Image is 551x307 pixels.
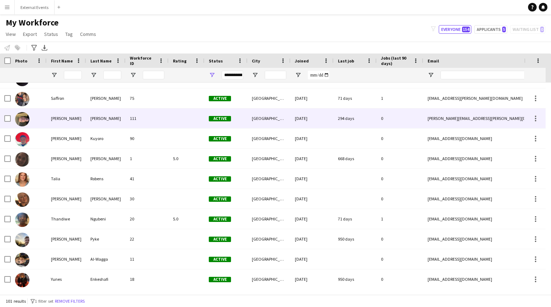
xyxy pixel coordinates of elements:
[265,71,286,79] input: City Filter Input
[15,192,29,207] img: Tasha Tomlinson
[15,213,29,227] img: Thandiwe Ngubeni
[53,297,86,305] button: Remove filters
[86,209,126,229] div: Ngubeni
[90,72,97,78] button: Open Filter Menu
[248,149,291,168] div: [GEOGRAPHIC_DATA]
[126,129,169,148] div: 90
[126,149,169,168] div: 1
[44,31,58,37] span: Status
[103,71,121,79] input: Last Name Filter Input
[377,189,423,209] div: 0
[77,29,99,39] a: Comms
[126,169,169,189] div: 41
[126,189,169,209] div: 30
[15,253,29,267] img: Yasmin Al-Wagga
[126,249,169,269] div: 11
[462,27,470,32] span: 154
[334,88,377,108] div: 71 days
[86,129,126,148] div: Kuyoro
[86,249,126,269] div: Al-Wagga
[47,88,86,108] div: Saffron
[334,229,377,249] div: 950 days
[40,43,49,52] app-action-btn: Export XLSX
[209,96,231,101] span: Active
[334,149,377,168] div: 668 days
[291,129,334,148] div: [DATE]
[15,132,29,146] img: Samuel Kuyoro
[291,209,334,229] div: [DATE]
[291,149,334,168] div: [DATE]
[86,108,126,128] div: [PERSON_NAME]
[291,88,334,108] div: [DATE]
[377,229,423,249] div: 0
[47,209,86,229] div: Thandiwe
[6,31,16,37] span: View
[295,58,309,64] span: Joined
[377,209,423,229] div: 1
[377,249,423,269] div: 0
[308,71,329,79] input: Joined Filter Input
[291,229,334,249] div: [DATE]
[209,136,231,141] span: Active
[47,129,86,148] div: [PERSON_NAME]
[47,149,86,168] div: [PERSON_NAME]
[209,257,231,262] span: Active
[15,152,29,167] img: Sarah Higgins
[86,169,126,189] div: Robens
[15,92,29,106] img: Saffron Carpenter
[15,112,29,126] img: Sam Ellett
[130,55,156,66] span: Workforce ID
[209,237,231,242] span: Active
[126,209,169,229] div: 20
[41,29,61,39] a: Status
[334,209,377,229] div: 71 days
[209,58,223,64] span: Status
[474,25,507,34] button: Applicants5
[47,229,86,249] div: [PERSON_NAME]
[248,169,291,189] div: [GEOGRAPHIC_DATA]
[291,189,334,209] div: [DATE]
[209,196,231,202] span: Active
[51,58,73,64] span: First Name
[35,298,53,304] span: 1 filter set
[209,217,231,222] span: Active
[334,269,377,289] div: 950 days
[86,189,126,209] div: [PERSON_NAME]
[377,169,423,189] div: 0
[377,269,423,289] div: 0
[62,29,76,39] a: Tag
[248,209,291,229] div: [GEOGRAPHIC_DATA]
[47,249,86,269] div: [PERSON_NAME]
[90,58,112,64] span: Last Name
[248,88,291,108] div: [GEOGRAPHIC_DATA]
[130,72,136,78] button: Open Filter Menu
[86,88,126,108] div: [PERSON_NAME]
[3,29,19,39] a: View
[377,88,423,108] div: 1
[47,189,86,209] div: [PERSON_NAME]
[377,129,423,148] div: 0
[209,176,231,182] span: Active
[248,108,291,128] div: [GEOGRAPHIC_DATA]
[252,58,260,64] span: City
[248,129,291,148] div: [GEOGRAPHIC_DATA]
[248,269,291,289] div: [GEOGRAPHIC_DATA]
[15,0,55,14] button: External Events
[64,71,82,79] input: First Name Filter Input
[126,269,169,289] div: 18
[51,72,57,78] button: Open Filter Menu
[377,149,423,168] div: 0
[143,71,164,79] input: Workforce ID Filter Input
[248,249,291,269] div: [GEOGRAPHIC_DATA]
[30,43,38,52] app-action-btn: Advanced filters
[252,72,258,78] button: Open Filter Menu
[126,229,169,249] div: 22
[248,229,291,249] div: [GEOGRAPHIC_DATA]
[381,55,410,66] span: Jobs (last 90 days)
[23,31,37,37] span: Export
[291,108,334,128] div: [DATE]
[169,149,204,168] div: 5.0
[169,209,204,229] div: 5.0
[47,169,86,189] div: Talia
[209,277,231,282] span: Active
